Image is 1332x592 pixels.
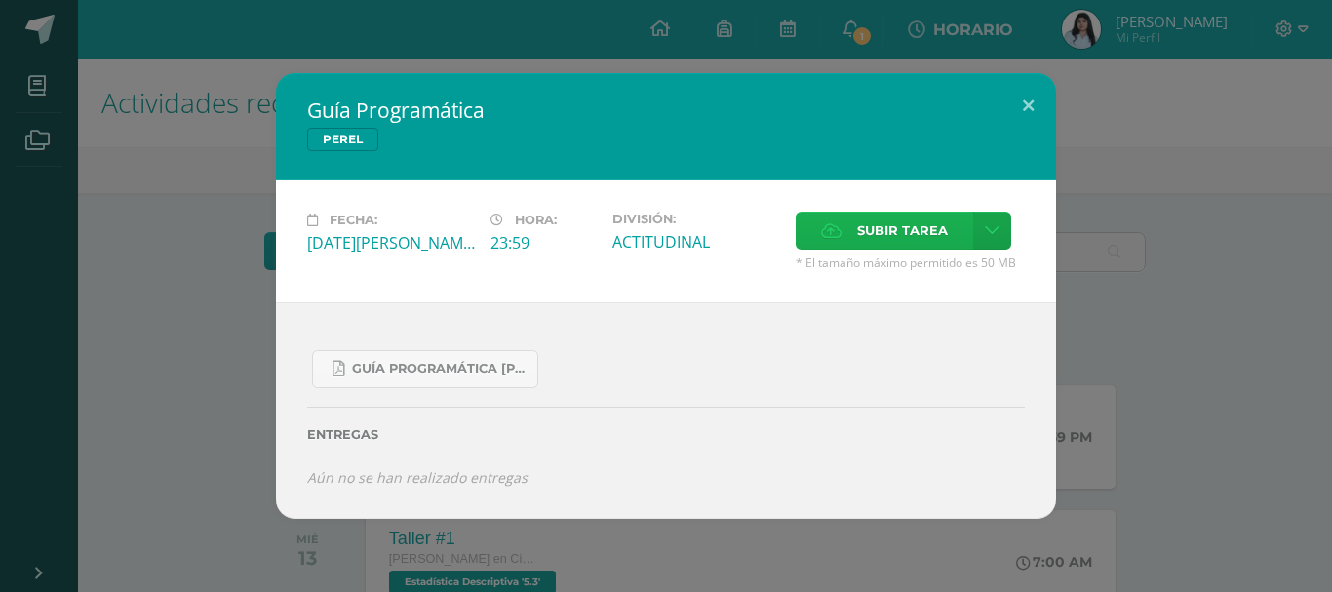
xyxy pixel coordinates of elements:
h2: Guía Programática [307,97,1025,124]
div: ACTITUDINAL [612,231,780,253]
i: Aún no se han realizado entregas [307,468,528,487]
a: Guía Programática [PERSON_NAME] 5toBach - Bloque 3 - Profe. [PERSON_NAME].pdf [312,350,538,388]
div: 23:59 [490,232,597,254]
span: Hora: [515,213,557,227]
label: División: [612,212,780,226]
span: Guía Programática [PERSON_NAME] 5toBach - Bloque 3 - Profe. [PERSON_NAME].pdf [352,361,528,376]
label: Entregas [307,427,1025,442]
span: PEREL [307,128,378,151]
span: Fecha: [330,213,377,227]
span: * El tamaño máximo permitido es 50 MB [796,255,1025,271]
div: [DATE][PERSON_NAME] [307,232,475,254]
button: Close (Esc) [1000,73,1056,139]
span: Subir tarea [857,213,948,249]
